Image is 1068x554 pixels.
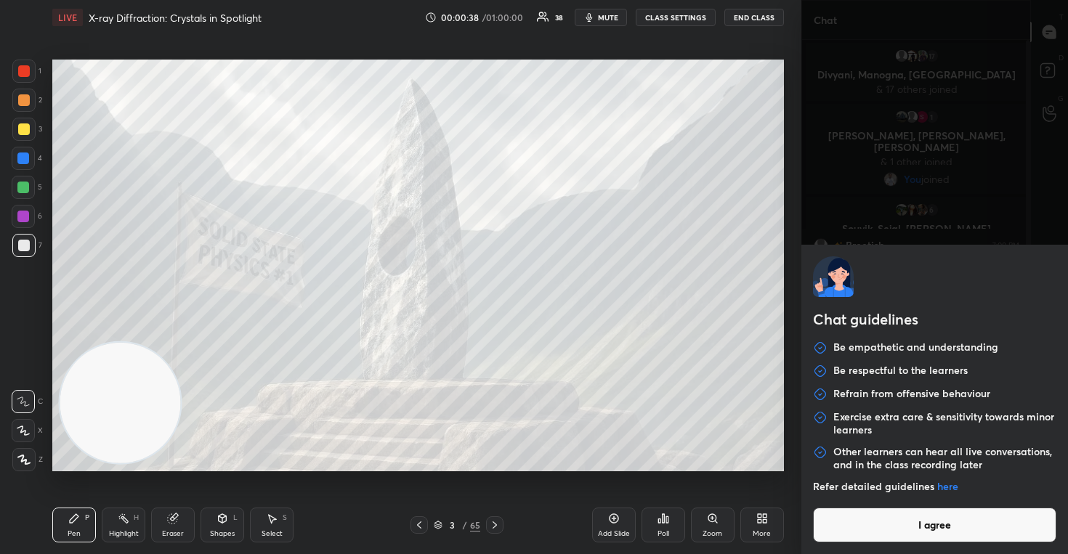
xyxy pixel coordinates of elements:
p: Be empathetic and understanding [833,341,998,355]
div: Z [12,448,43,471]
div: C [12,390,43,413]
div: Eraser [162,530,184,537]
div: Select [262,530,283,537]
span: mute [598,12,618,23]
div: Poll [658,530,669,537]
p: Be respectful to the learners [833,364,968,378]
div: 4 [12,147,42,170]
div: 7 [12,234,42,257]
div: X [12,419,43,442]
p: Refrain from offensive behaviour [833,387,990,402]
div: L [233,514,238,521]
div: 3 [445,521,460,529]
div: 65 [470,518,480,531]
div: H [134,514,139,521]
h2: Chat guidelines [813,309,1057,333]
button: mute [575,9,627,26]
p: Other learners can hear all live conversations, and in the class recording later [833,445,1057,471]
div: Shapes [210,530,235,537]
div: 5 [12,176,42,199]
div: Highlight [109,530,139,537]
div: 38 [555,14,563,21]
div: More [753,530,771,537]
button: End Class [724,9,784,26]
div: / [463,521,467,529]
button: CLASS SETTINGS [636,9,716,26]
div: P [85,514,89,521]
p: Exercise extra care & sensitivity towards minor learners [833,410,1057,436]
div: 6 [12,205,42,228]
div: 2 [12,89,42,112]
button: I agree [813,508,1057,542]
a: here [937,479,958,493]
div: Pen [68,530,81,537]
p: Refer detailed guidelines [813,480,1057,493]
div: 3 [12,118,42,141]
div: S [283,514,287,521]
div: Zoom [703,530,722,537]
div: Add Slide [598,530,630,537]
div: LIVE [52,9,83,26]
div: 1 [12,60,41,83]
h4: X-ray Diffraction: Crystals in Spotlight [89,11,262,25]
